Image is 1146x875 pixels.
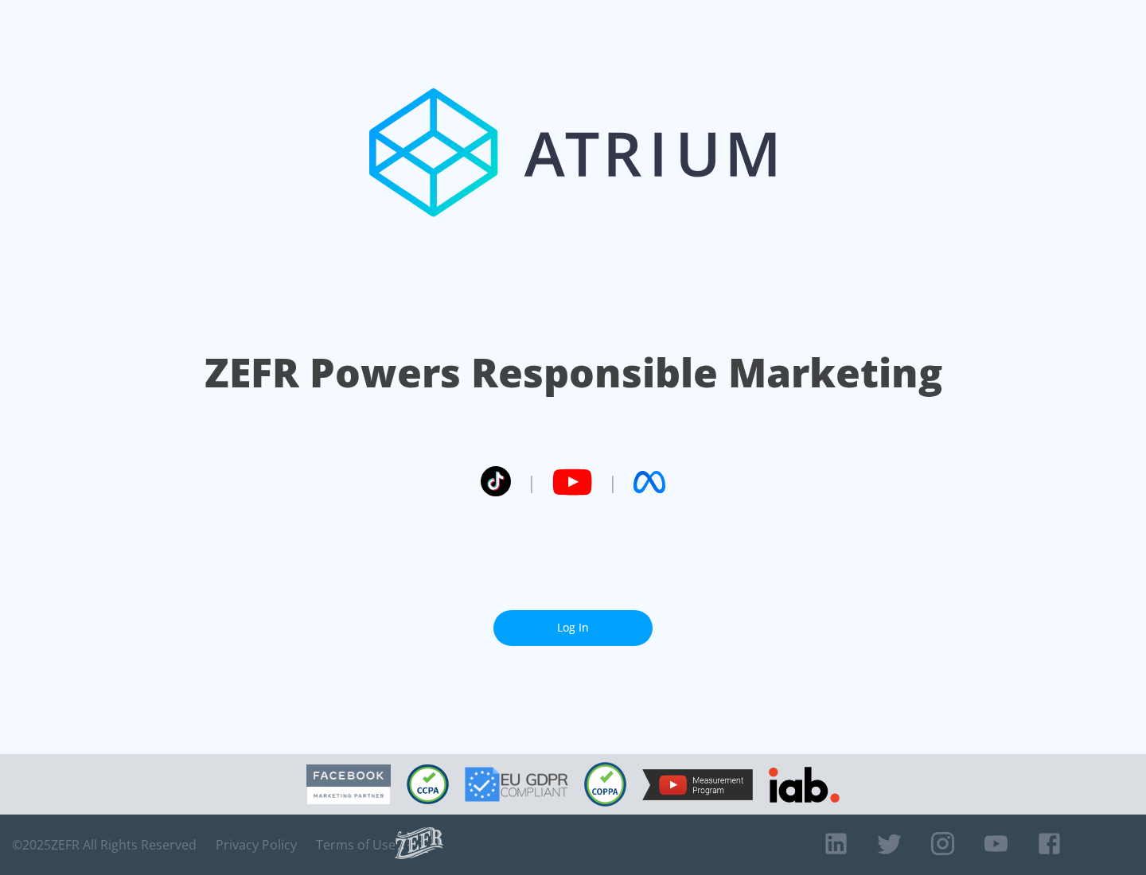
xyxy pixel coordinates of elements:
img: Facebook Marketing Partner [306,764,391,805]
span: © 2025 ZEFR All Rights Reserved [12,837,197,853]
a: Terms of Use [316,837,396,853]
h1: ZEFR Powers Responsible Marketing [205,345,942,400]
span: | [527,470,536,494]
img: COPPA Compliant [584,762,626,807]
a: Privacy Policy [216,837,297,853]
span: | [608,470,618,494]
a: Log In [493,610,653,646]
img: YouTube Measurement Program [642,769,753,800]
img: IAB [769,767,840,803]
img: GDPR Compliant [465,767,568,802]
img: CCPA Compliant [407,764,449,804]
